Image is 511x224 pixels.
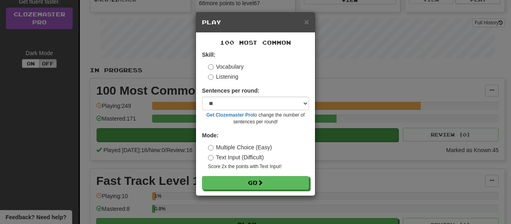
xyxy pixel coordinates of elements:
span: 100 Most Common [220,39,291,46]
span: × [304,17,309,26]
button: Close [304,18,309,26]
small: to change the number of sentences per round! [202,112,309,125]
small: Score 2x the points with Text Input ! [208,163,309,170]
label: Text Input (Difficult) [208,153,264,161]
input: Text Input (Difficult) [208,155,214,161]
button: Go [202,176,309,190]
input: Listening [208,74,214,80]
label: Listening [208,73,238,81]
label: Vocabulary [208,63,244,71]
h5: Play [202,18,309,26]
input: Vocabulary [208,64,214,70]
label: Multiple Choice (Easy) [208,143,272,151]
strong: Mode: [202,132,218,139]
input: Multiple Choice (Easy) [208,145,214,151]
a: Get Clozemaster Pro [206,112,253,118]
strong: Skill: [202,52,215,58]
label: Sentences per round: [202,87,259,95]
